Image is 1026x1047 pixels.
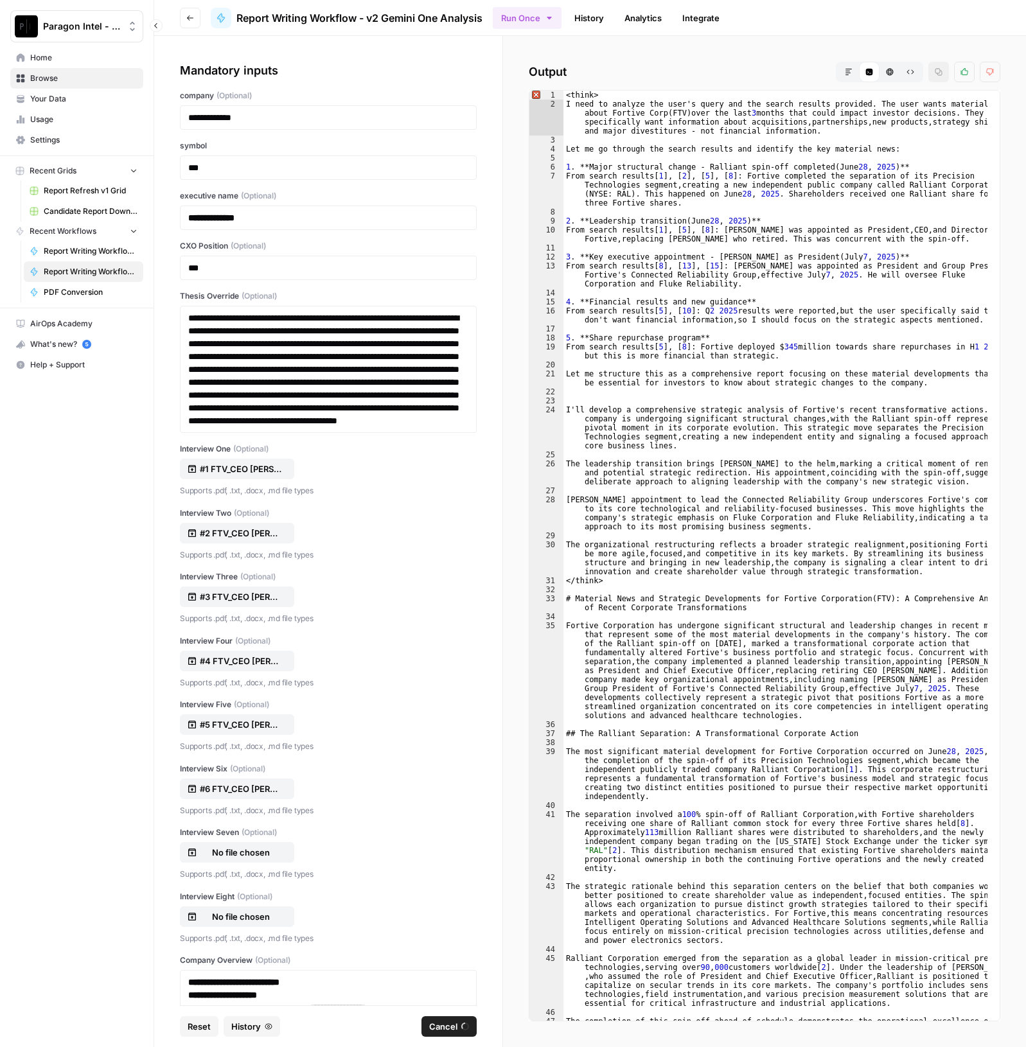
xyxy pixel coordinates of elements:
[493,7,562,29] button: Run Once
[217,90,252,101] span: (Optional)
[421,1016,477,1037] button: Cancel
[180,571,477,583] label: Interview Three
[529,405,563,450] div: 24
[529,91,563,100] div: 1
[180,891,477,902] label: Interview Eight
[43,20,121,33] span: Paragon Intel - Bill / Ty / [PERSON_NAME] R&D
[529,252,563,261] div: 12
[82,340,91,349] a: 5
[30,114,137,125] span: Usage
[231,1020,261,1033] span: History
[180,1016,218,1037] button: Reset
[180,906,294,927] button: No file chosen
[200,655,282,667] p: #4 FTV_CEO [PERSON_NAME] Interviews_[DATE]_Paragon Intel-4.pdf
[529,486,563,495] div: 27
[231,240,266,252] span: (Optional)
[529,163,563,172] div: 6
[529,342,563,360] div: 19
[242,827,277,838] span: (Optional)
[30,73,137,84] span: Browse
[10,222,143,241] button: Recent Workflows
[236,10,482,26] span: Report Writing Workflow - v2 Gemini One Analysis
[234,699,269,710] span: (Optional)
[24,241,143,261] a: Report Writing Workflow - Gemini 2.5 2025 08 13 DO NOT USE
[529,495,563,531] div: 28
[180,549,477,561] p: Supports .pdf, .txt, .docx, .md file types
[180,484,477,497] p: Supports .pdf, .txt, .docx, .md file types
[30,52,137,64] span: Home
[180,676,477,689] p: Supports .pdf, .txt, .docx, .md file types
[10,313,143,334] a: AirOps Academy
[235,635,270,647] span: (Optional)
[11,335,143,354] div: What's new?
[241,190,276,202] span: (Optional)
[180,635,477,647] label: Interview Four
[529,297,563,306] div: 15
[180,740,477,753] p: Supports .pdf, .txt, .docx, .md file types
[529,62,1000,82] h2: Output
[30,359,137,371] span: Help + Support
[529,729,563,738] div: 37
[180,651,294,671] button: #4 FTV_CEO [PERSON_NAME] Interviews_[DATE]_Paragon Intel-4.pdf
[529,945,563,954] div: 44
[24,261,143,282] a: Report Writing Workflow - v2 Gemini One Analysis
[10,89,143,109] a: Your Data
[180,62,477,80] div: Mandatory inputs
[10,334,143,355] button: What's new? 5
[15,15,38,38] img: Paragon Intel - Bill / Ty / Colby R&D Logo
[529,207,563,216] div: 8
[10,48,143,68] a: Home
[180,804,477,817] p: Supports .pdf, .txt, .docx, .md file types
[529,585,563,594] div: 32
[44,266,137,277] span: Report Writing Workflow - v2 Gemini One Analysis
[529,531,563,540] div: 29
[529,612,563,621] div: 34
[180,612,477,625] p: Supports .pdf, .txt, .docx, .md file types
[200,462,282,475] p: #1 FTV_CEO [PERSON_NAME] Interviews_[DATE]_Paragon Intel.pdf
[529,450,563,459] div: 25
[529,396,563,405] div: 23
[529,810,563,873] div: 41
[529,540,563,576] div: 30
[180,459,294,479] button: #1 FTV_CEO [PERSON_NAME] Interviews_[DATE]_Paragon Intel.pdf
[529,145,563,154] div: 4
[44,245,137,257] span: Report Writing Workflow - Gemini 2.5 2025 08 13 DO NOT USE
[529,369,563,387] div: 21
[24,282,143,303] a: PDF Conversion
[529,306,563,324] div: 16
[529,216,563,225] div: 9
[529,882,563,945] div: 43
[180,827,477,838] label: Interview Seven
[200,910,282,923] p: No file chosen
[180,240,477,252] label: CXO Position
[529,154,563,163] div: 5
[529,261,563,288] div: 13
[30,225,96,237] span: Recent Workflows
[529,747,563,801] div: 39
[529,136,563,145] div: 3
[529,873,563,882] div: 42
[24,180,143,201] a: Report Refresh v1 Grid
[529,333,563,342] div: 18
[180,586,294,607] button: #3 FTV_CEO [PERSON_NAME] Interviews_[DATE]_Paragon Intel-3.pdf
[180,507,477,519] label: Interview Two
[237,891,272,902] span: (Optional)
[200,718,282,731] p: #5 FTV_CEO [PERSON_NAME] Interviews_[DATE]_Paragon Intel-5.pdf
[180,779,294,799] button: #6 FTV_CEO [PERSON_NAME] Interviews_[DATE]_Paragon Intel-6.pdf
[529,1008,563,1017] div: 46
[180,523,294,543] button: #2 FTV_CEO [PERSON_NAME] Interviews_[DATE]_Paragon Intel-2.pdf
[180,842,294,863] button: No file chosen
[224,1016,280,1037] button: History
[180,190,477,202] label: executive name
[180,699,477,710] label: Interview Five
[180,140,477,152] label: symbol
[10,10,143,42] button: Workspace: Paragon Intel - Bill / Ty / Colby R&D
[200,590,282,603] p: #3 FTV_CEO [PERSON_NAME] Interviews_[DATE]_Paragon Intel-3.pdf
[30,318,137,330] span: AirOps Academy
[10,355,143,375] button: Help + Support
[211,8,482,28] a: Report Writing Workflow - v2 Gemini One Analysis
[10,109,143,130] a: Usage
[180,763,477,775] label: Interview Six
[10,68,143,89] a: Browse
[529,459,563,486] div: 26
